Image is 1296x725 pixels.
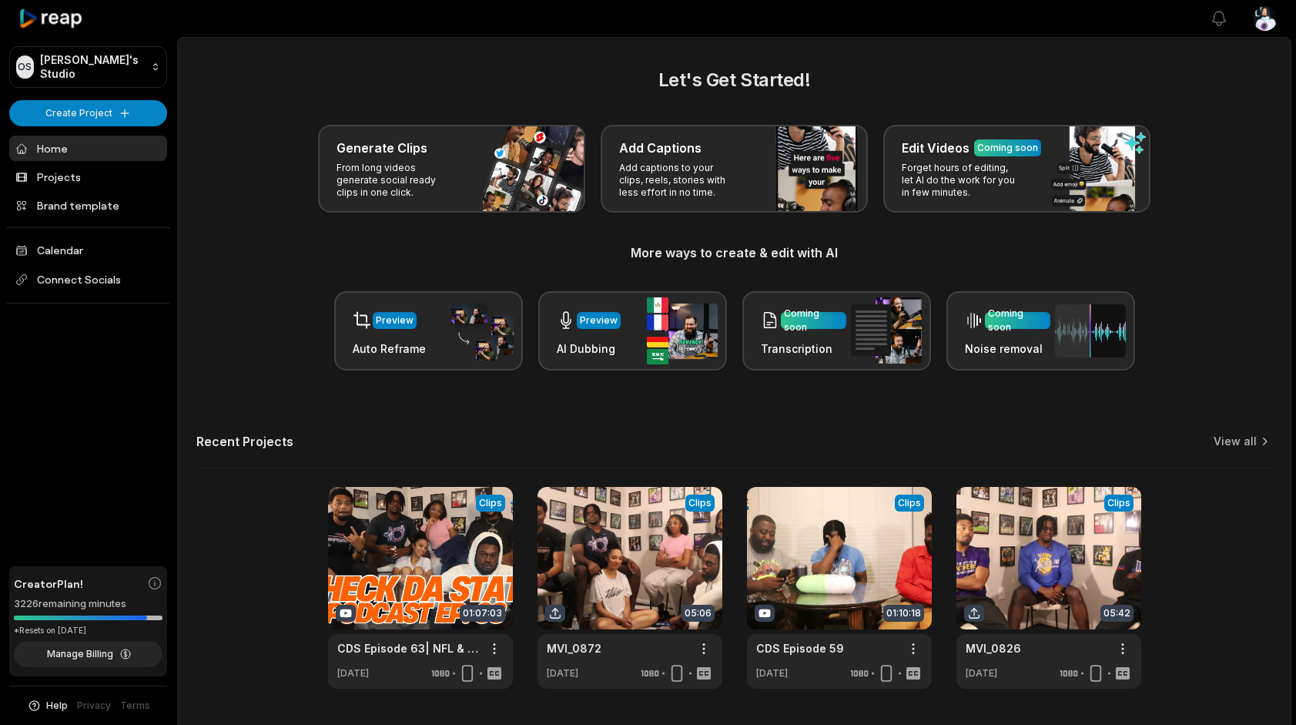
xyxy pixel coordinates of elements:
[580,314,618,327] div: Preview
[965,341,1050,357] h3: Noise removal
[9,100,167,126] button: Create Project
[966,640,1021,656] a: MVI_0826
[547,640,601,656] a: MVI_0872
[376,314,414,327] div: Preview
[9,237,167,263] a: Calendar
[337,640,479,656] a: CDS Episode 63| NFL & NBA Player Rankings| Hurts VS [PERSON_NAME]| What Gender Cheats More?| CDS ...
[14,625,162,636] div: *Resets on [DATE]
[557,341,621,357] h3: AI Dubbing
[77,699,111,713] a: Privacy
[14,641,162,667] button: Manage Billing
[902,162,1021,199] p: Forget hours of editing, let AI do the work for you in few minutes.
[14,576,83,592] span: Creator Plan!
[9,193,167,218] a: Brand template
[9,266,167,294] span: Connect Socials
[756,640,844,656] a: CDS Episode 59
[14,596,162,612] div: 3226 remaining minutes
[9,136,167,161] a: Home
[1214,434,1257,449] a: View all
[40,53,145,81] p: [PERSON_NAME]'s Studio
[9,164,167,190] a: Projects
[27,699,68,713] button: Help
[196,66,1272,94] h2: Let's Get Started!
[337,162,456,199] p: From long videos generate social ready clips in one click.
[619,139,702,157] h3: Add Captions
[16,55,34,79] div: OS
[443,301,514,361] img: auto_reframe.png
[196,434,293,449] h2: Recent Projects
[196,243,1272,262] h3: More ways to create & edit with AI
[619,162,738,199] p: Add captions to your clips, reels, stories with less effort in no time.
[988,307,1047,334] div: Coming soon
[46,699,68,713] span: Help
[902,139,969,157] h3: Edit Videos
[120,699,150,713] a: Terms
[761,341,846,357] h3: Transcription
[784,307,843,334] div: Coming soon
[851,297,922,364] img: transcription.png
[647,297,718,364] img: ai_dubbing.png
[337,139,427,157] h3: Generate Clips
[353,341,426,357] h3: Auto Reframe
[1055,304,1126,357] img: noise_removal.png
[977,141,1038,155] div: Coming soon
